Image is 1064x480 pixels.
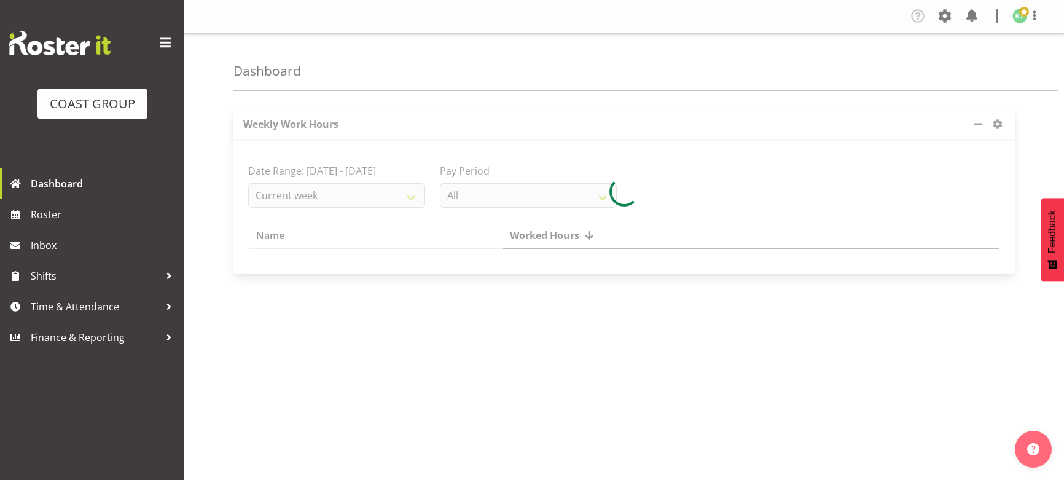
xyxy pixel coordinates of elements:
span: Shifts [31,267,160,285]
img: help-xxl-2.png [1027,443,1039,455]
span: Time & Attendance [31,297,160,316]
span: Dashboard [31,175,178,193]
span: Feedback [1047,210,1058,253]
div: COAST GROUP [50,95,135,113]
img: kade-tiatia1141.jpg [1012,9,1027,23]
span: Inbox [31,236,178,254]
span: Roster [31,205,178,224]
h4: Dashboard [233,64,301,78]
button: Feedback - Show survey [1041,198,1064,281]
span: Finance & Reporting [31,328,160,347]
img: Rosterit website logo [9,31,111,55]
